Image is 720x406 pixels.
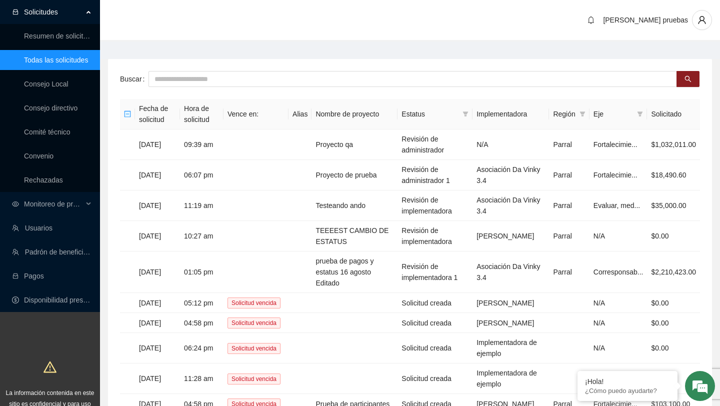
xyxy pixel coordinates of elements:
td: N/A [589,363,647,394]
td: Asociación Da Vinky 3.4 [472,190,549,221]
td: Parral [549,160,589,190]
th: Vence en: [223,99,288,129]
span: Fortalecimie... [593,171,637,179]
span: search [684,75,691,83]
td: Asociación Da Vinky 3.4 [472,251,549,293]
td: $0.00 [647,333,700,363]
span: filter [635,106,645,121]
a: Pagos [24,272,44,280]
span: Solicitud vencida [227,297,280,308]
td: Revisión de administrador [397,129,472,160]
td: $0.00 [647,313,700,333]
span: filter [462,111,468,117]
td: Asociación Da Vinky 3.4 [472,160,549,190]
td: N/A [589,293,647,313]
td: Parral [549,221,589,251]
td: $2,210,423.00 [647,251,700,293]
td: 01:05 pm [180,251,223,293]
td: Implementadora de ejemplo [472,363,549,394]
td: 11:19 am [180,190,223,221]
td: [DATE] [135,363,180,394]
td: $35,000.00 [647,190,700,221]
td: N/A [589,221,647,251]
td: [DATE] [135,221,180,251]
span: Corresponsab... [593,268,643,276]
span: Región [553,108,575,119]
button: bell [583,12,599,28]
span: warning [43,360,56,373]
span: filter [579,111,585,117]
span: Evaluar, med... [593,201,640,209]
td: N/A [589,313,647,333]
td: TEEEEST CAMBIO DE ESTATUS [311,221,397,251]
a: Usuarios [25,224,52,232]
span: eye [12,200,19,207]
td: [DATE] [135,293,180,313]
td: Solicitud creada [397,313,472,333]
span: minus-square [124,110,131,117]
td: 06:07 pm [180,160,223,190]
span: Fortalecimie... [593,140,637,148]
span: filter [577,106,587,121]
span: Solicitud vencida [227,343,280,354]
td: Solicitud creada [397,363,472,394]
th: Fecha de solicitud [135,99,180,129]
a: Todas las solicitudes [24,56,88,64]
a: Disponibilidad presupuestal [24,296,109,304]
td: 11:28 am [180,363,223,394]
a: Consejo Local [24,80,68,88]
span: Solicitud vencida [227,317,280,328]
td: Solicitud creada [397,293,472,313]
th: Implementadora [472,99,549,129]
td: Revisión de implementadora 1 [397,251,472,293]
td: [DATE] [135,160,180,190]
td: 05:12 pm [180,293,223,313]
td: Solicitud creada [397,333,472,363]
span: filter [637,111,643,117]
span: [PERSON_NAME] pruebas [603,16,688,24]
a: Consejo directivo [24,104,77,112]
td: N/A [589,333,647,363]
td: $18,490.60 [647,160,700,190]
a: Comité técnico [24,128,70,136]
td: [DATE] [135,129,180,160]
label: Buscar [120,71,148,87]
td: [PERSON_NAME] [472,313,549,333]
td: [DATE] [135,313,180,333]
div: ¡Hola! [585,377,670,385]
span: bell [583,16,598,24]
td: Revisión de implementadora [397,221,472,251]
td: [PERSON_NAME] [472,221,549,251]
span: Solicitudes [24,2,83,22]
th: Hora de solicitud [180,99,223,129]
span: Monitoreo de proyectos [24,194,83,214]
td: Parral [549,129,589,160]
td: Parral [549,190,589,221]
td: Proyecto qa [311,129,397,160]
th: Nombre de proyecto [311,99,397,129]
td: 09:39 am [180,129,223,160]
button: user [692,10,712,30]
td: prueba de pagos y estatus 16 agosto Editado [311,251,397,293]
a: Resumen de solicitudes por aprobar [24,32,136,40]
td: Parral [549,251,589,293]
td: [PERSON_NAME] [472,293,549,313]
td: 10:27 am [180,221,223,251]
td: Proyecto de prueba [311,160,397,190]
td: [DATE] [135,251,180,293]
td: Testeando ando [311,190,397,221]
th: Alias [288,99,311,129]
span: Estatus [401,108,458,119]
td: 06:24 pm [180,333,223,363]
a: Rechazadas [24,176,63,184]
td: $1,032,011.00 [647,129,700,160]
button: search [676,71,699,87]
a: Padrón de beneficiarios [25,248,98,256]
td: $0.00 [647,221,700,251]
td: Revisión de implementadora [397,190,472,221]
td: 04:58 pm [180,313,223,333]
span: filter [460,106,470,121]
span: Eje [593,108,633,119]
p: ¿Cómo puedo ayudarte? [585,387,670,394]
td: [DATE] [135,333,180,363]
